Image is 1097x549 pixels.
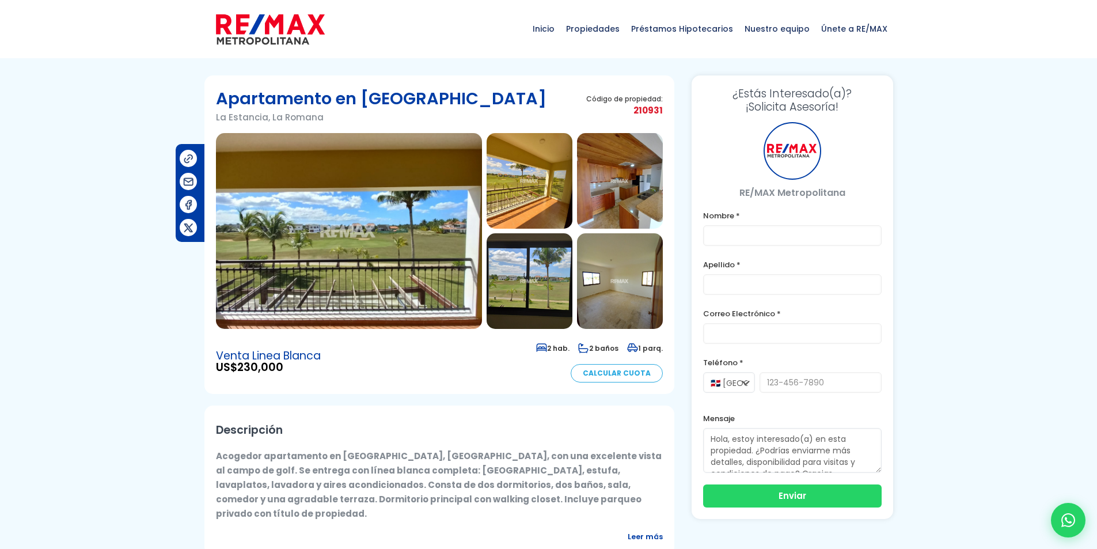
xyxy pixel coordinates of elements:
[183,199,195,211] img: Compartir
[703,87,882,113] h3: ¡Solicita Asesoría!
[183,222,195,234] img: Compartir
[628,529,663,544] span: Leer más
[216,350,321,362] span: Venta Linea Blanca
[237,359,283,375] span: 230,000
[216,110,546,124] p: La Estancia, La Romana
[586,103,663,118] span: 210931
[216,133,482,329] img: Apartamento en La Estancia
[216,12,325,47] img: remax-metropolitana-logo
[703,306,882,321] label: Correo Electrónico *
[577,233,663,329] img: Apartamento en La Estancia
[578,343,618,353] span: 2 baños
[216,450,662,520] strong: Acogedor apartamento en [GEOGRAPHIC_DATA], [GEOGRAPHIC_DATA], con una excelente vista al campo de...
[703,258,882,272] label: Apellido *
[216,362,321,373] span: US$
[760,372,882,393] input: 123-456-7890
[216,87,546,110] h1: Apartamento en [GEOGRAPHIC_DATA]
[703,428,882,473] textarea: Hola, estoy interesado(a) en esta propiedad. ¿Podrías enviarme más detalles, disponibilidad para ...
[703,411,882,426] label: Mensaje
[536,343,570,353] span: 2 hab.
[703,355,882,370] label: Teléfono *
[703,484,882,508] button: Enviar
[764,122,821,180] div: RE/MAX Metropolitana
[703,185,882,200] p: RE/MAX Metropolitana
[487,233,572,329] img: Apartamento en La Estancia
[625,12,739,46] span: Préstamos Hipotecarios
[216,417,663,443] h2: Descripción
[487,133,572,229] img: Apartamento en La Estancia
[571,364,663,383] a: Calcular Cuota
[703,87,882,100] span: ¿Estás Interesado(a)?
[183,153,195,165] img: Compartir
[577,133,663,229] img: Apartamento en La Estancia
[627,343,663,353] span: 1 parq.
[739,12,815,46] span: Nuestro equipo
[183,176,195,188] img: Compartir
[527,12,560,46] span: Inicio
[560,12,625,46] span: Propiedades
[586,94,663,103] span: Código de propiedad:
[703,209,882,223] label: Nombre *
[815,12,893,46] span: Únete a RE/MAX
